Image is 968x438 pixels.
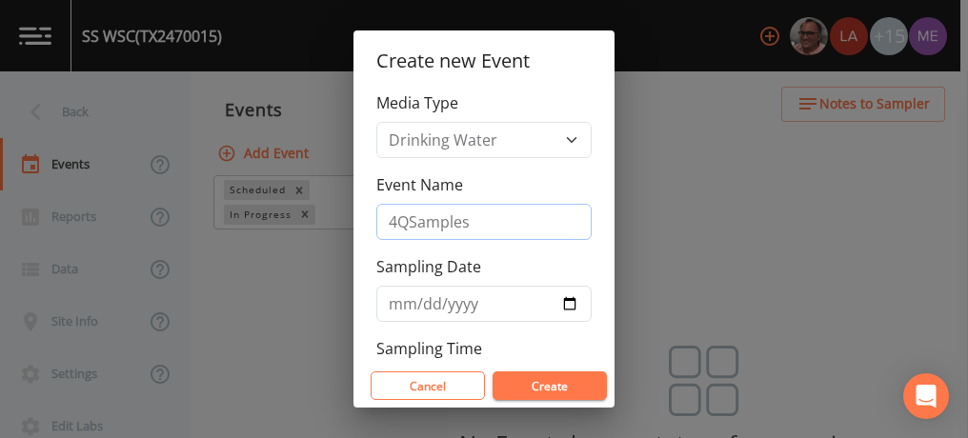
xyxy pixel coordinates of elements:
[493,371,607,400] button: Create
[376,337,482,360] label: Sampling Time
[903,373,949,419] div: Open Intercom Messenger
[376,255,481,278] label: Sampling Date
[353,30,615,91] h2: Create new Event
[376,173,463,196] label: Event Name
[376,91,458,114] label: Media Type
[371,371,485,400] button: Cancel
